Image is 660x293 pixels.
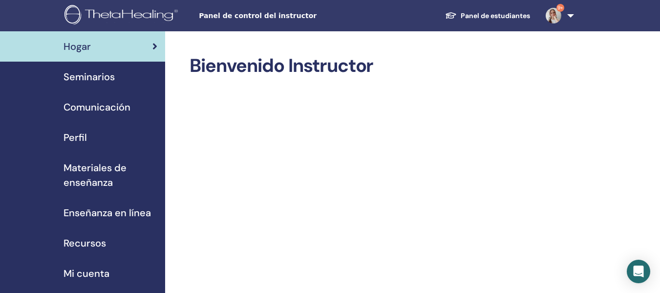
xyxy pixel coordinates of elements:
[64,206,151,219] font: Enseñanza en línea
[557,4,563,11] font: 9+
[190,53,374,78] font: Bienvenido Instructor
[64,131,87,144] font: Perfil
[437,6,538,25] a: Panel de estudiantes
[64,5,181,27] img: logo.png
[445,11,457,20] img: graduation-cap-white.svg
[627,260,650,283] div: Open Intercom Messenger
[546,8,561,23] img: default.jpg
[199,12,317,20] font: Panel de control del instructor
[461,11,530,20] font: Panel de estudiantes
[64,40,91,53] font: Hogar
[64,161,127,189] font: Materiales de enseñanza
[64,101,130,113] font: Comunicación
[64,70,115,83] font: Seminarios
[64,267,109,280] font: Mi cuenta
[64,237,106,249] font: Recursos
